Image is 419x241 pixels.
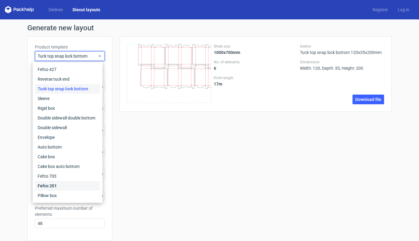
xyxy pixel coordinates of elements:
a: Diecut layouts [68,7,105,13]
label: Product template [35,44,105,50]
label: Dimensions [300,60,384,65]
div: Envelope [35,132,100,142]
h1: Generate new layout [27,24,392,32]
a: Download file [353,95,384,104]
a: Log in [393,7,414,13]
a: Dielines [44,7,68,13]
strong: 17 m [214,82,222,86]
label: Dieline [300,44,384,49]
strong: 6 [214,66,216,71]
a: Register [368,7,393,13]
div: Cake box auto bottom [35,162,100,171]
div: Fefco 427 [35,65,100,74]
div: Double sidewall double bottom [35,113,100,123]
div: Fefco 201 [35,181,100,191]
div: Width: 120, Depth: 35, Height: 200 [300,60,384,71]
div: Sleeve [35,94,100,103]
div: Reverse tuck end [35,74,100,84]
div: Double sidewall [35,123,100,132]
div: Tuck top snap lock bottom 120x35x200mm [300,44,384,55]
span: Tuck top snap lock bottom [38,53,97,59]
label: Preferred maximum number of elements [35,205,105,217]
label: Knife length [214,75,298,80]
div: Pillow box [35,191,100,200]
div: Auto bottom [35,142,100,152]
label: No. of elements [214,60,298,65]
label: Sheet size [214,44,298,49]
strong: 1000x700mm [214,50,240,55]
div: Cake box [35,152,100,162]
div: Tuck top snap lock bottom [35,84,100,94]
div: Fefco 703 [35,171,100,181]
div: Rigid box [35,103,100,113]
